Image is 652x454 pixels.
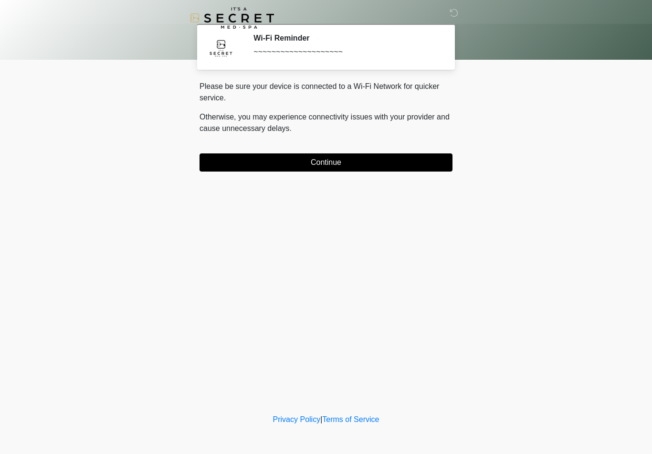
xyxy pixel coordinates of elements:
span: . [290,124,292,132]
h2: Wi-Fi Reminder [253,33,438,43]
img: It's A Secret Med Spa Logo [190,7,274,29]
button: Continue [200,153,452,172]
a: Terms of Service [322,415,379,423]
p: Otherwise, you may experience connectivity issues with your provider and cause unnecessary delays [200,111,452,134]
p: Please be sure your device is connected to a Wi-Fi Network for quicker service. [200,81,452,104]
a: | [320,415,322,423]
div: ~~~~~~~~~~~~~~~~~~~~ [253,46,438,58]
a: Privacy Policy [273,415,321,423]
img: Agent Avatar [207,33,235,62]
